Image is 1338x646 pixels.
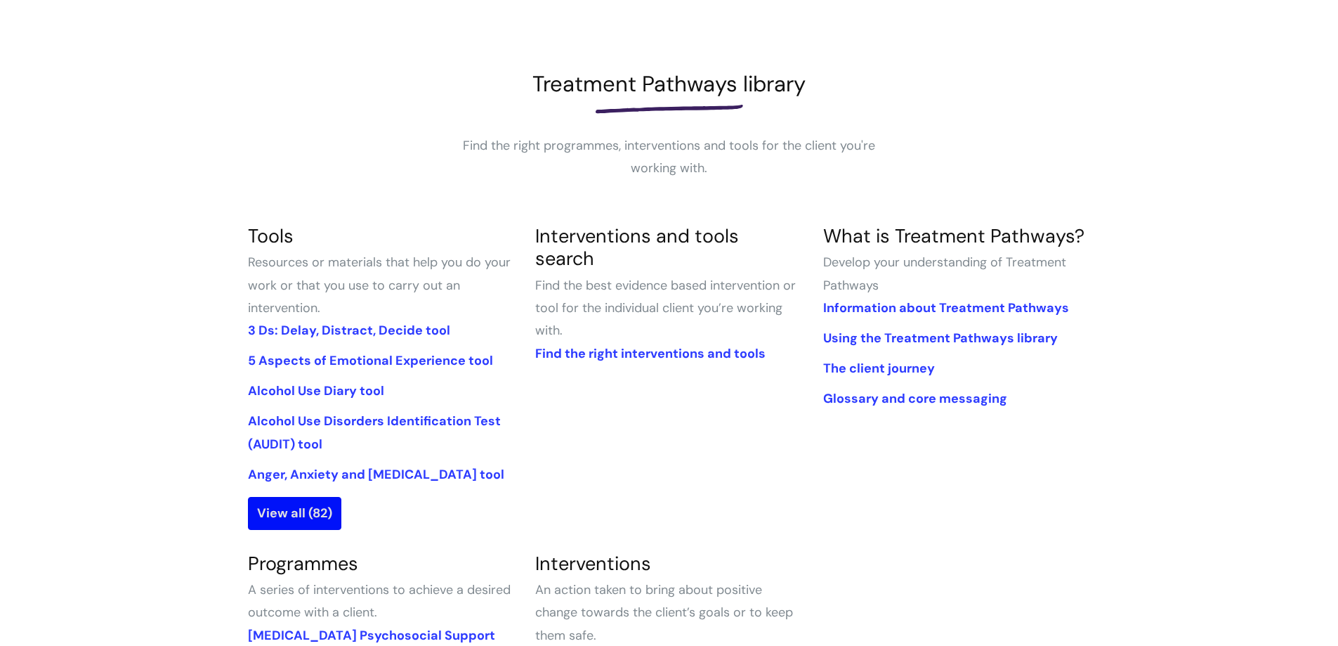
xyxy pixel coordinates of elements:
a: 5 Aspects of Emotional Experience tool [248,352,493,369]
a: Interventions [535,551,651,576]
a: Programmes [248,551,358,576]
a: Interventions and tools search [535,224,739,271]
a: Alcohol Use Disorders Identification Test (AUDIT) tool [248,413,501,452]
a: The client journey [823,360,935,377]
span: Find the best evidence based intervention or tool for the individual client you’re working with. [535,277,796,340]
span: Resources or materials that help you do your work or that you use to carry out an intervention. [248,254,511,316]
a: Glossary and core messaging [823,390,1007,407]
a: Using the Treatment Pathways library [823,330,1058,347]
span: A series of interventions to achieve a desired outcome with a client. [248,581,511,621]
span: Develop your understanding of Treatment Pathways [823,254,1066,293]
p: Find the right programmes, interventions and tools for the client you're working with. [459,134,880,180]
h1: Treatment Pathways library [248,71,1091,97]
a: Alcohol Use Diary tool [248,382,384,399]
a: What is Treatment Pathways? [823,224,1084,248]
a: View all (82) [248,497,341,529]
a: Anger, Anxiety and [MEDICAL_DATA] tool [248,466,504,483]
span: An action taken to bring about positive change towards the client’s goals or to keep them safe. [535,581,793,644]
a: Tools [248,224,294,248]
a: 3 Ds: Delay, Distract, Decide tool [248,322,450,339]
a: Information about Treatment Pathways [823,299,1069,316]
a: Find the right interventions and tools [535,345,766,362]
